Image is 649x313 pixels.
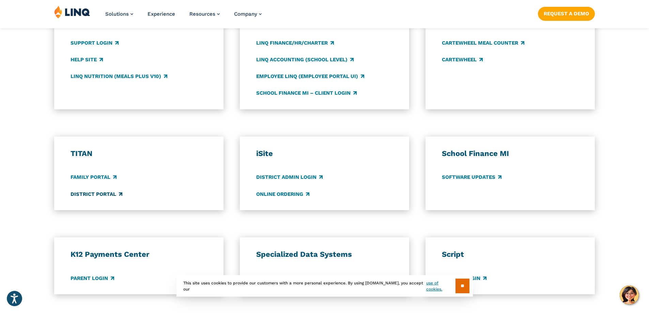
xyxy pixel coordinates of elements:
h3: K12 Payments Center [71,250,207,259]
a: X-Connect [256,275,293,282]
span: Solutions [105,11,129,17]
h3: iSite [256,149,393,158]
a: Request a Demo [538,7,595,20]
a: LINQ Finance/HR/Charter [256,39,334,47]
a: School Login [442,275,486,282]
a: District Portal [71,190,122,198]
a: CARTEWHEEL Meal Counter [442,39,524,47]
span: Company [234,11,257,17]
button: Hello, have a question? Let’s chat. [620,285,639,304]
a: Experience [148,11,175,17]
a: Online Ordering [256,190,309,198]
a: CARTEWHEEL [442,56,483,63]
a: LINQ Nutrition (Meals Plus v10) [71,73,167,80]
a: Support Login [71,39,119,47]
a: Family Portal [71,174,117,181]
a: Software Updates [442,174,501,181]
nav: Button Navigation [538,5,595,20]
a: Employee LINQ (Employee Portal UI) [256,73,364,80]
a: Solutions [105,11,133,17]
a: LINQ Accounting (school level) [256,56,354,63]
a: Company [234,11,262,17]
a: School Finance MI – Client Login [256,89,357,97]
a: Help Site [71,56,103,63]
h3: Specialized Data Systems [256,250,393,259]
h3: School Finance MI [442,149,579,158]
h3: TITAN [71,149,207,158]
a: Resources [189,11,220,17]
h3: Script [442,250,579,259]
span: Resources [189,11,215,17]
a: District Admin Login [256,174,323,181]
nav: Primary Navigation [105,5,262,28]
a: use of cookies. [426,280,455,292]
div: This site uses cookies to provide our customers with a more personal experience. By using [DOMAIN... [176,275,473,297]
a: Parent Login [71,275,114,282]
img: LINQ | K‑12 Software [54,5,90,18]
